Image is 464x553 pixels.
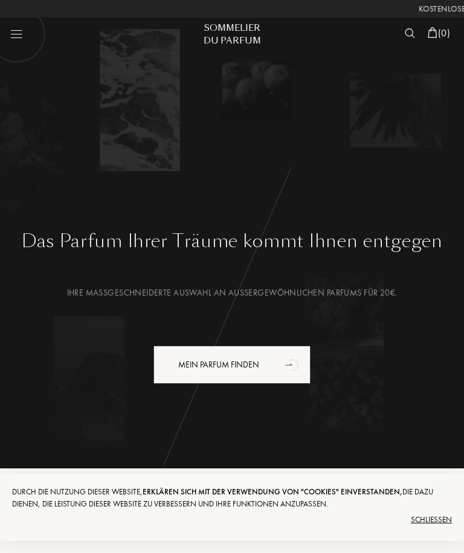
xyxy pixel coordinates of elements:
[428,27,437,38] img: cart_white.svg
[143,487,402,497] span: erklären sich mit der Verwendung von "Cookies" einverstanden,
[12,486,452,510] div: Durch die Nutzung dieser Website, die dazu dienen, die Leistung dieser Website zu verbessern und ...
[281,352,305,377] div: animation
[18,230,446,252] h1: Das Parfum Ihrer Träume kommt Ihnen entgegen
[405,28,415,38] img: search_icn_white.svg
[18,286,446,299] div: Ihre maßgeschneiderte Auswahl an außergewöhnlichen Parfums für 20€.
[12,510,452,529] div: Schließen
[438,27,450,39] span: ( 0 )
[191,34,273,47] div: du Parfum
[153,346,311,384] div: Mein Parfum finden
[18,346,446,384] a: Mein Parfum findenanimation
[191,22,273,34] div: Sommelier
